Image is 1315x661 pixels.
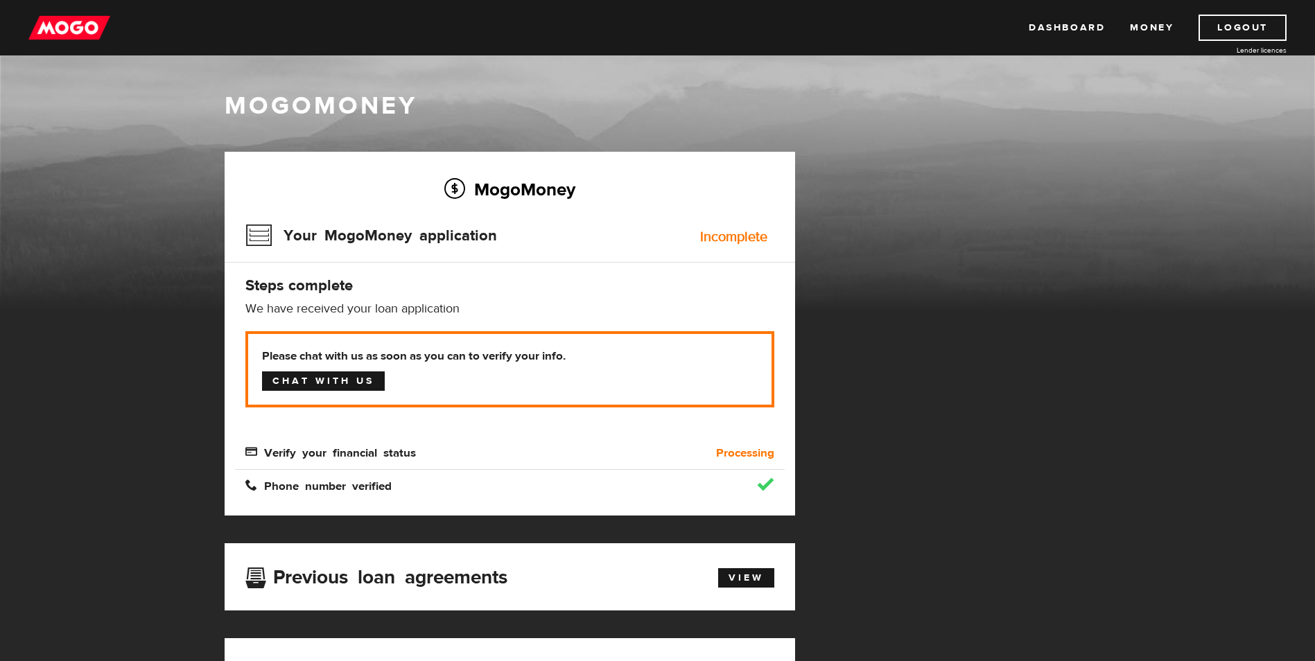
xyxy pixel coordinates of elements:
div: Incomplete [700,230,767,244]
a: Dashboard [1029,15,1105,41]
span: Phone number verified [245,479,392,491]
b: Processing [716,445,774,461]
a: Chat with us [262,371,385,391]
h2: MogoMoney [245,175,774,204]
h1: MogoMoney [225,91,1091,121]
h3: Your MogoMoney application [245,218,497,254]
a: Logout [1199,15,1287,41]
span: Verify your financial status [245,446,416,457]
a: Lender licences [1183,45,1287,55]
a: View [718,568,774,588]
a: Money [1130,15,1174,41]
h3: Previous loan agreements [245,566,507,584]
p: We have received your loan application [245,301,774,317]
img: mogo_logo-11ee424be714fa7cbb0f0f49df9e16ec.png [28,15,110,41]
h4: Steps complete [245,276,774,295]
b: Please chat with us as soon as you can to verify your info. [262,348,758,364]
